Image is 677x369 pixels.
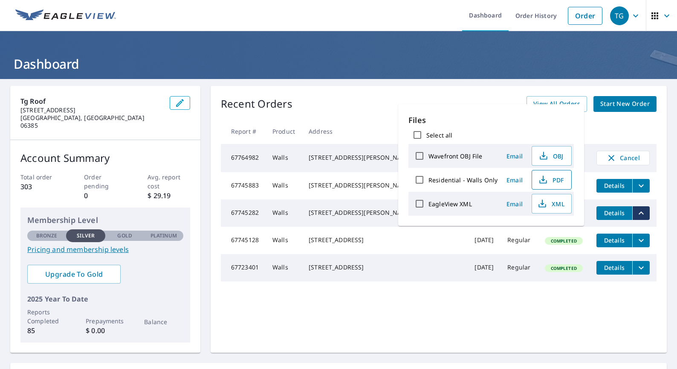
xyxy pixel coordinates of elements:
[501,173,528,187] button: Email
[468,254,501,281] td: [DATE]
[309,263,461,272] div: [STREET_ADDRESS]
[10,55,667,73] h1: Dashboard
[600,99,650,109] span: Start New Order
[596,151,650,165] button: Cancel
[602,209,627,217] span: Details
[221,144,266,172] td: 67764982
[84,190,126,201] p: 0
[501,227,538,254] td: Regular
[36,232,58,240] p: Bronze
[15,9,116,22] img: EV Logo
[537,199,564,209] span: XML
[568,7,602,25] a: Order
[86,325,124,336] p: $ 0.00
[20,96,163,106] p: Tg Roof
[527,96,587,112] a: View All Orders
[428,152,482,160] label: Wavefront OBJ File
[27,214,183,226] p: Membership Level
[408,114,574,126] p: Files
[144,317,183,326] p: Balance
[605,153,641,163] span: Cancel
[20,106,163,114] p: [STREET_ADDRESS]
[428,200,472,208] label: EagleView XML
[221,172,266,199] td: 67745883
[20,173,63,182] p: Total order
[148,173,190,190] p: Avg. report cost
[532,146,572,166] button: OBJ
[221,96,292,112] p: Recent Orders
[309,153,461,162] div: [STREET_ADDRESS][PERSON_NAME]
[20,150,190,166] p: Account Summary
[77,232,95,240] p: Silver
[596,234,632,247] button: detailsBtn-67745128
[117,232,132,240] p: Gold
[602,236,627,244] span: Details
[84,173,126,190] p: Order pending
[501,254,538,281] td: Regular
[266,172,302,199] td: Walls
[148,190,190,201] p: $ 29.19
[533,99,580,109] span: View All Orders
[593,96,657,112] a: Start New Order
[221,254,266,281] td: 67723401
[27,294,183,304] p: 2025 Year To Date
[468,227,501,254] td: [DATE]
[602,264,627,272] span: Details
[632,261,650,275] button: filesDropdownBtn-67723401
[27,244,183,255] a: Pricing and membership levels
[266,199,302,227] td: Walls
[27,325,66,336] p: 85
[546,238,582,244] span: Completed
[34,269,114,279] span: Upgrade To Gold
[221,119,266,144] th: Report #
[546,265,582,271] span: Completed
[266,119,302,144] th: Product
[428,176,498,184] label: Residential - Walls Only
[266,227,302,254] td: Walls
[602,182,627,190] span: Details
[632,179,650,193] button: filesDropdownBtn-67745883
[266,254,302,281] td: Walls
[27,307,66,325] p: Reports Completed
[221,227,266,254] td: 67745128
[309,181,461,190] div: [STREET_ADDRESS][PERSON_NAME][PERSON_NAME]
[86,316,124,325] p: Prepayments
[27,265,121,284] a: Upgrade To Gold
[309,236,461,244] div: [STREET_ADDRESS]
[266,144,302,172] td: Walls
[596,206,632,220] button: detailsBtn-67745282
[20,114,163,129] p: [GEOGRAPHIC_DATA], [GEOGRAPHIC_DATA] 06385
[501,197,528,211] button: Email
[532,170,572,190] button: PDF
[532,194,572,214] button: XML
[504,152,525,160] span: Email
[596,261,632,275] button: detailsBtn-67723401
[504,176,525,184] span: Email
[537,175,564,185] span: PDF
[632,206,650,220] button: filesDropdownBtn-67745282
[504,200,525,208] span: Email
[302,119,468,144] th: Address
[537,151,564,161] span: OBJ
[426,131,452,139] label: Select all
[596,179,632,193] button: detailsBtn-67745883
[150,232,177,240] p: Platinum
[20,182,63,192] p: 303
[501,149,528,163] button: Email
[221,199,266,227] td: 67745282
[309,208,461,217] div: [STREET_ADDRESS][PERSON_NAME]
[632,234,650,247] button: filesDropdownBtn-67745128
[610,6,629,25] div: TG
